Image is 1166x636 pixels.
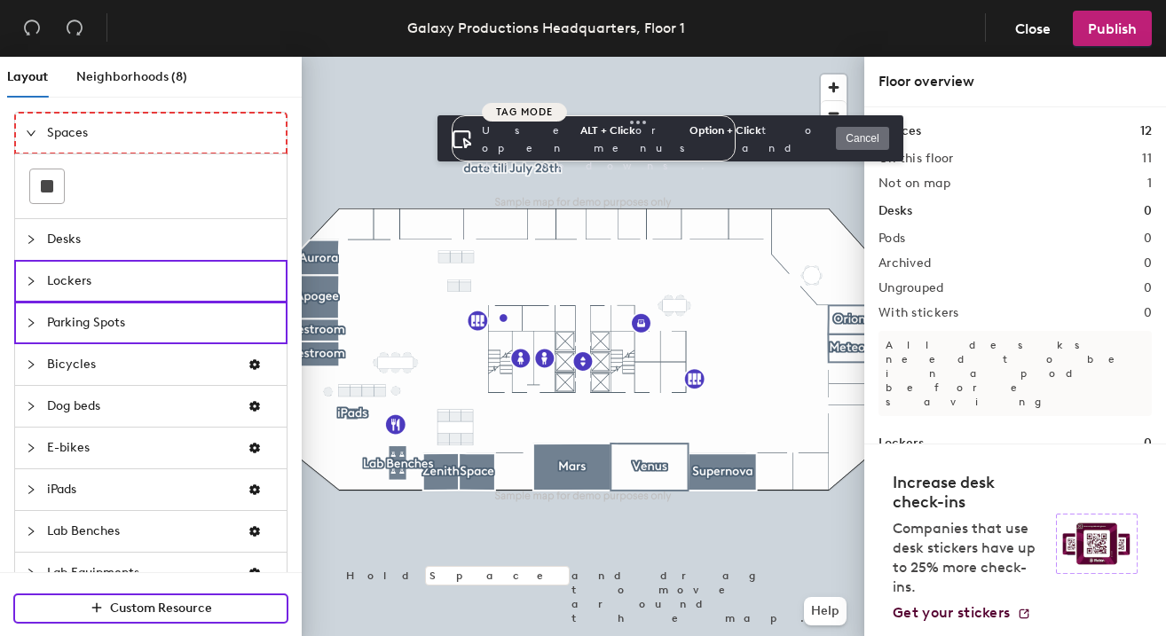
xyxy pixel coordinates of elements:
[893,473,1045,512] h4: Increase desk check-ins
[878,434,924,453] h1: Lockers
[26,234,36,245] span: collapsed
[878,306,959,320] h2: With stickers
[47,344,233,385] span: Bicycles
[26,359,36,370] span: collapsed
[26,484,36,495] span: collapsed
[47,302,276,343] span: Parking Spots
[407,17,685,39] div: Galaxy Productions Headquarters, Floor 1
[47,469,233,510] span: iPads
[47,386,233,427] span: Dog beds
[26,443,36,453] span: collapsed
[878,232,905,246] h2: Pods
[836,127,889,150] button: Cancel
[893,604,1010,621] span: Get your stickers
[1144,232,1152,246] h2: 0
[1056,514,1138,574] img: Sticker logo
[26,276,36,287] span: collapsed
[1147,177,1152,191] h2: 1
[47,113,276,153] span: Spaces
[110,601,212,616] span: Custom Resource
[1144,306,1152,320] h2: 0
[878,152,954,166] h2: On this floor
[26,401,36,412] span: collapsed
[1000,11,1066,46] button: Close
[26,128,36,138] span: expanded
[47,219,276,260] span: Desks
[47,511,233,552] span: Lab Benches
[893,604,1031,622] a: Get your stickers
[893,519,1045,597] p: Companies that use desk stickers have up to 25% more check-ins.
[26,526,36,537] span: collapsed
[57,11,92,46] button: Redo (⌘ + ⇧ + Z)
[804,597,847,625] button: Help
[47,428,233,468] span: E-bikes
[878,201,912,221] h1: Desks
[14,11,50,46] button: Undo (⌘ + Z)
[26,318,36,328] span: collapsed
[878,256,931,271] h2: Archived
[76,69,187,84] span: Neighborhoods (8)
[878,281,944,295] h2: Ungrouped
[1015,20,1051,37] span: Close
[1088,20,1137,37] span: Publish
[878,71,1152,92] div: Floor overview
[47,553,233,593] span: Lab Equipments
[1144,256,1152,271] h2: 0
[1144,434,1152,453] h1: 0
[878,177,950,191] h2: Not on map
[1144,201,1152,221] h1: 0
[7,69,48,84] span: Layout
[482,103,567,122] div: Tag Mode
[878,331,1152,416] p: All desks need to be in a pod before saving
[47,261,276,302] span: Lockers
[26,568,36,578] span: collapsed
[1144,281,1152,295] h2: 0
[14,594,288,623] button: Custom Resource
[1142,152,1152,166] h2: 11
[1073,11,1152,46] button: Publish
[1140,122,1152,141] h1: 12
